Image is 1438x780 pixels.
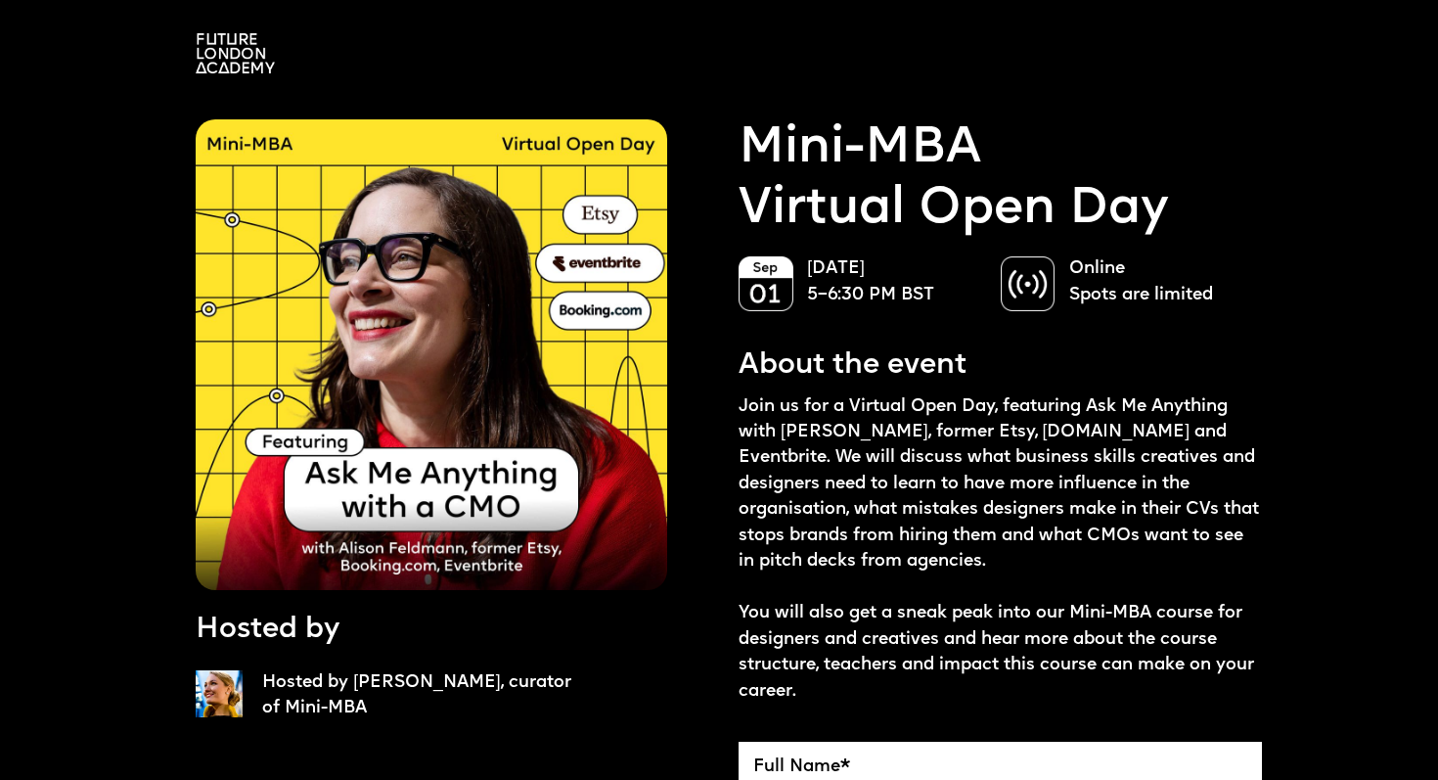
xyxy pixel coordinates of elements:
p: Hosted by [PERSON_NAME], curator of Mini-MBA [262,670,582,722]
p: Online Spots are limited [1069,256,1242,308]
a: Mini-MBAVirtual Open Day [739,119,1169,240]
p: Join us for a Virtual Open Day, featuring Ask Me Anything with [PERSON_NAME], former Etsy, [DOMAI... [739,394,1262,705]
p: Hosted by [196,610,339,650]
img: A logo saying in 3 lines: Future London Academy [196,33,275,73]
label: Full Name [753,757,1247,777]
p: [DATE] 5–6:30 PM BST [807,256,980,308]
p: About the event [739,345,966,386]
